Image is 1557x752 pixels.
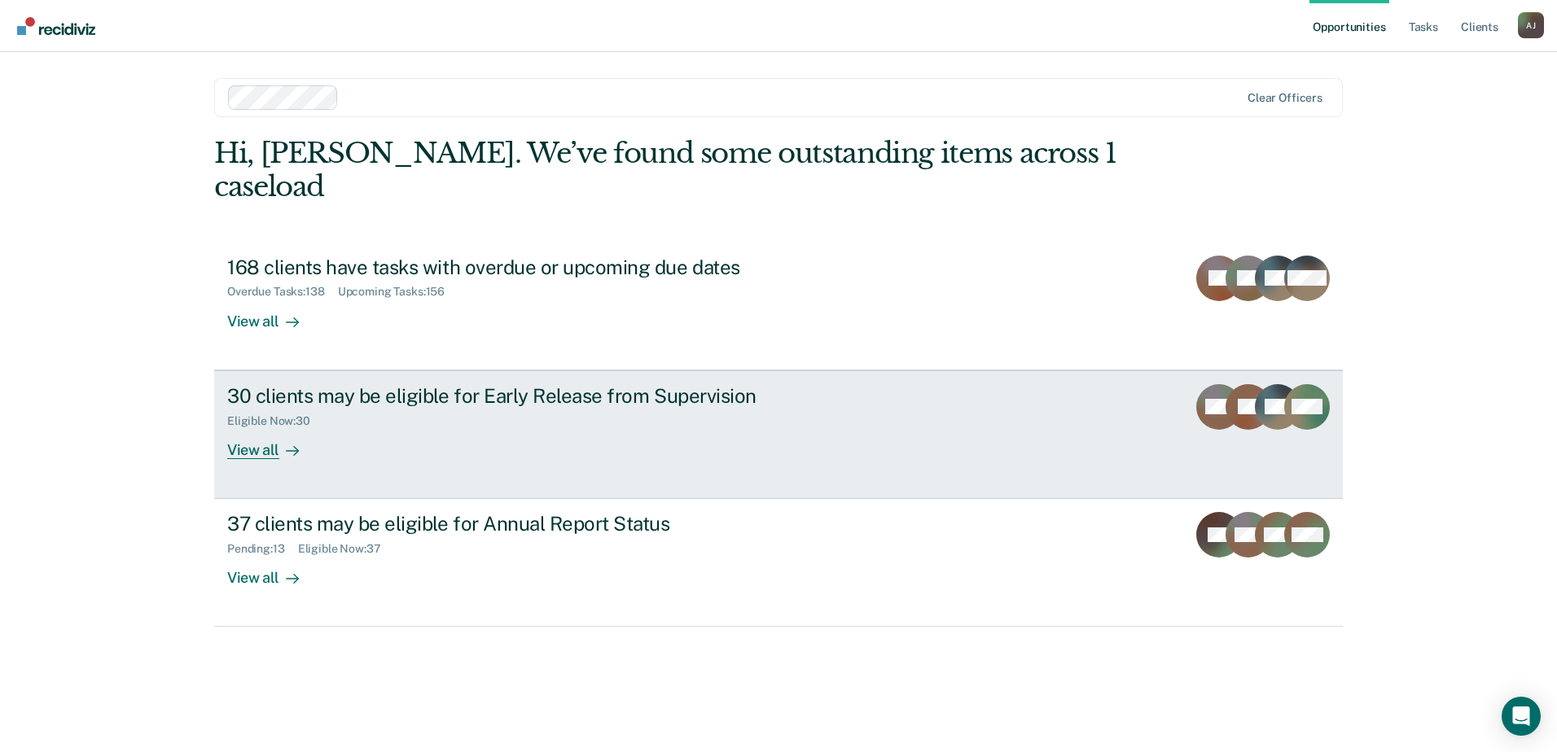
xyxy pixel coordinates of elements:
div: 37 clients may be eligible for Annual Report Status [227,512,799,536]
div: Eligible Now : 37 [298,542,394,556]
button: Profile dropdown button [1518,12,1544,38]
a: 168 clients have tasks with overdue or upcoming due datesOverdue Tasks:138Upcoming Tasks:156View all [214,243,1343,370]
div: Upcoming Tasks : 156 [338,285,458,299]
div: 30 clients may be eligible for Early Release from Supervision [227,384,799,408]
a: 30 clients may be eligible for Early Release from SupervisionEligible Now:30View all [214,370,1343,499]
div: Overdue Tasks : 138 [227,285,338,299]
div: Eligible Now : 30 [227,414,323,428]
div: View all [227,427,318,459]
div: Open Intercom Messenger [1502,697,1541,736]
div: View all [227,556,318,588]
div: Hi, [PERSON_NAME]. We’ve found some outstanding items across 1 caseload [214,137,1117,203]
div: A J [1518,12,1544,38]
div: Clear officers [1248,91,1322,105]
div: Pending : 13 [227,542,298,556]
a: 37 clients may be eligible for Annual Report StatusPending:13Eligible Now:37View all [214,499,1343,627]
div: 168 clients have tasks with overdue or upcoming due dates [227,256,799,279]
div: View all [227,299,318,330]
img: Recidiviz [17,17,95,35]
